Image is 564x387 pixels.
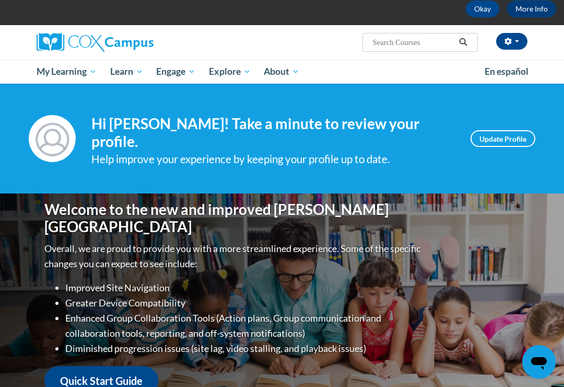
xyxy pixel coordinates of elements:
a: Engage [149,60,202,84]
div: Help improve your experience by keeping your profile up to date. [91,151,455,168]
span: My Learning [37,65,97,78]
span: En español [485,66,528,77]
img: Profile Image [29,115,76,162]
span: Explore [209,65,251,78]
p: Overall, we are proud to provide you with a more streamlined experience. Some of the specific cha... [44,241,423,271]
a: More Info [507,1,556,17]
button: Search [455,36,471,49]
button: Okay [466,1,499,17]
span: Learn [110,65,143,78]
li: Diminished progression issues (site lag, video stalling, and playback issues) [65,341,423,356]
a: About [257,60,307,84]
h4: Hi [PERSON_NAME]! Take a minute to review your profile. [91,115,455,150]
a: Update Profile [471,130,535,147]
div: Main menu [29,60,535,84]
input: Search Courses [372,36,455,49]
span: About [264,65,299,78]
a: My Learning [30,60,103,84]
a: Explore [202,60,257,84]
img: Cox Campus [37,33,154,52]
iframe: Button to launch messaging window [522,345,556,379]
a: Cox Campus [37,33,190,52]
h1: Welcome to the new and improved [PERSON_NAME][GEOGRAPHIC_DATA] [44,201,423,236]
span: Engage [156,65,195,78]
li: Greater Device Compatibility [65,295,423,311]
li: Enhanced Group Collaboration Tools (Action plans, Group communication and collaboration tools, re... [65,311,423,341]
a: En español [478,61,535,83]
li: Improved Site Navigation [65,280,423,295]
button: Account Settings [496,33,527,50]
a: Learn [103,60,150,84]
